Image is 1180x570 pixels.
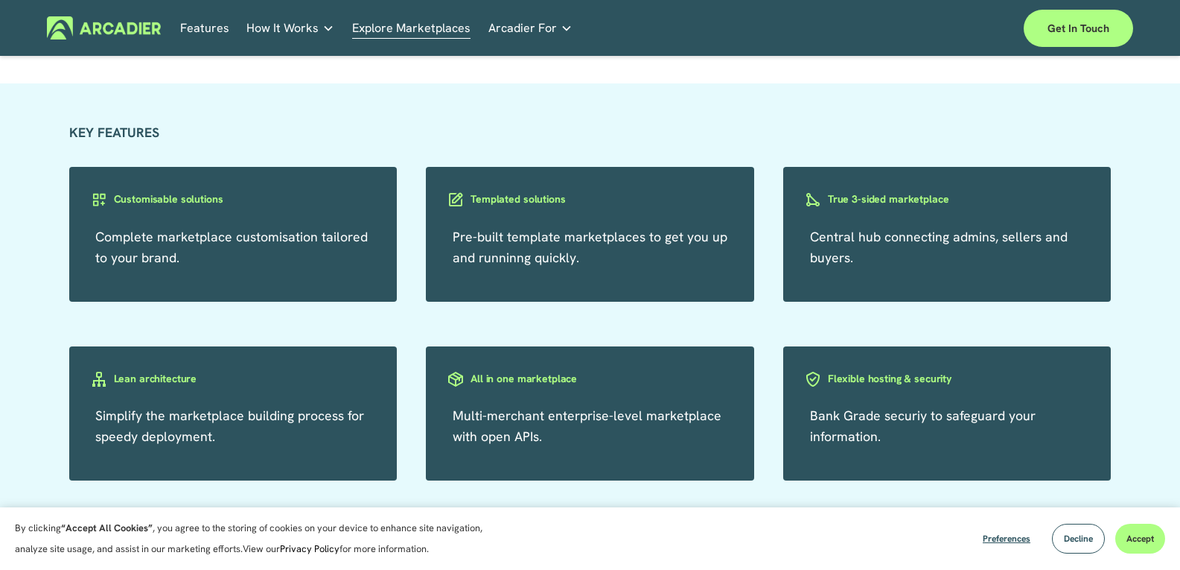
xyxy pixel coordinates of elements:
h3: Flexible hosting & security [828,372,951,386]
div: Widget de chat [1106,498,1180,570]
h3: All in one marketplace [471,372,577,386]
button: Preferences [972,524,1042,554]
strong: KEY FEATURES [69,124,159,141]
h3: Lean architecture [114,372,197,386]
a: All in one marketplace [426,369,754,387]
button: Decline [1052,524,1105,554]
a: Central hub connecting admins, sellers and buyers. [810,228,1068,266]
a: Pre-built template marketplaces to get you up and runninng quickly. [453,228,727,266]
a: Templated solutions [426,189,754,208]
span: Preferences [983,533,1030,545]
a: True 3-sided marketplace [783,189,1112,208]
p: By clicking , you agree to the storing of cookies on your device to enhance site navigation, anal... [15,518,499,560]
strong: “Accept All Cookies” [61,522,153,534]
a: folder dropdown [488,16,573,39]
a: Explore Marketplaces [352,16,471,39]
iframe: Chat Widget [1106,498,1180,570]
span: Arcadier For [488,18,557,39]
span: Decline [1064,533,1093,545]
h3: Customisable solutions [114,192,223,206]
span: How It Works [246,18,319,39]
a: Complete marketplace customisation tailored to your brand. [95,228,368,266]
h3: Templated solutions [471,192,565,206]
a: Get in touch [1024,10,1133,47]
a: Lean architecture [69,369,398,387]
a: Privacy Policy [280,542,339,555]
h3: True 3-sided marketplace [828,192,949,206]
a: Flexible hosting & security [783,369,1112,387]
a: folder dropdown [246,16,334,39]
a: Customisable solutions [69,189,398,208]
img: Arcadier [47,16,161,39]
a: Features [180,16,229,39]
